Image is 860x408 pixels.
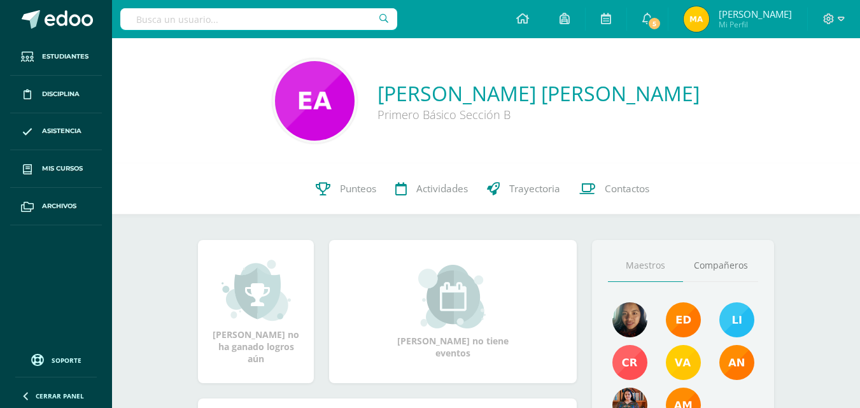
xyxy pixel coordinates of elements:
[666,302,701,337] img: f40e456500941b1b33f0807dd74ea5cf.png
[612,302,647,337] img: c97de3f0a4f62e6deb7e91c2258cdedc.png
[211,258,301,365] div: [PERSON_NAME] no ha ganado logros aún
[15,351,97,368] a: Soporte
[509,182,560,195] span: Trayectoria
[120,8,397,30] input: Busca un usuario...
[683,250,758,282] a: Compañeros
[52,356,81,365] span: Soporte
[647,17,661,31] span: 5
[42,89,80,99] span: Disciplina
[605,182,649,195] span: Contactos
[684,6,709,32] img: 2a5d2989559cb64b5d8624aa7c7fe0de.png
[719,19,792,30] span: Mi Perfil
[719,8,792,20] span: [PERSON_NAME]
[418,265,488,328] img: event_small.png
[377,107,700,122] div: Primero Básico Sección B
[10,188,102,225] a: Archivos
[477,164,570,215] a: Trayectoria
[416,182,468,195] span: Actividades
[42,201,76,211] span: Archivos
[275,61,355,141] img: f935378f3c24040779f643193f6ed11d.png
[306,164,386,215] a: Punteos
[719,302,754,337] img: 93ccdf12d55837f49f350ac5ca2a40a5.png
[42,126,81,136] span: Asistencia
[390,265,517,359] div: [PERSON_NAME] no tiene eventos
[377,80,700,107] a: [PERSON_NAME] [PERSON_NAME]
[42,164,83,174] span: Mis cursos
[612,345,647,380] img: 6117b1eb4e8225ef5a84148c985d17e2.png
[222,258,291,322] img: achievement_small.png
[42,52,88,62] span: Estudiantes
[10,113,102,151] a: Asistencia
[36,391,84,400] span: Cerrar panel
[570,164,659,215] a: Contactos
[340,182,376,195] span: Punteos
[386,164,477,215] a: Actividades
[10,38,102,76] a: Estudiantes
[608,250,683,282] a: Maestros
[666,345,701,380] img: cd5e356245587434922763be3243eb79.png
[10,76,102,113] a: Disciplina
[719,345,754,380] img: a348d660b2b29c2c864a8732de45c20a.png
[10,150,102,188] a: Mis cursos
